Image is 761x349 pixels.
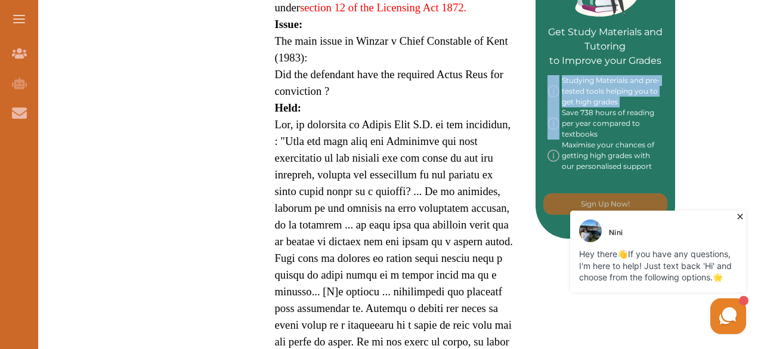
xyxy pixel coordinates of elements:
[275,101,302,114] strong: Held:
[543,193,667,215] button: [object Object]
[547,107,664,140] div: Save 738 hours of reading per year compared to textbooks
[547,140,559,172] img: info-img
[300,1,466,14] a: section 12 of the Licensing Act 1872.
[547,107,559,140] img: info-img
[275,35,508,64] span: The main issue in Winzar v Chief Constable of Kent (1983):
[547,75,664,107] div: Studying Materials and pre-tested tools helping you to get high grades
[275,18,303,30] strong: Issue:
[275,68,503,97] span: Did the defendant have the required Actus Reus for conviction ?
[581,199,630,209] p: Sign Up Now!
[547,140,664,172] div: Maximise your chances of getting high grades with our personalised support
[547,75,559,107] img: info-img
[475,208,749,337] iframe: HelpCrunch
